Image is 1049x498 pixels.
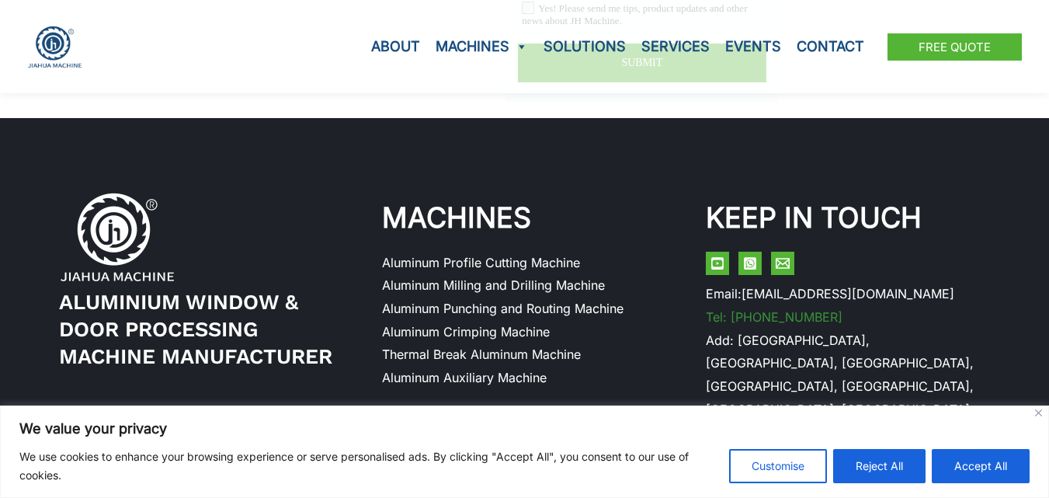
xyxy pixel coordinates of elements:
[59,192,344,371] aside: Footer Widget 1
[382,252,667,390] aside: Footer Widget 2
[729,449,827,483] button: Customise
[382,252,667,390] nav: 菜单
[382,324,550,340] a: Aluminum Crimping Machine
[706,283,991,421] nav: 菜单
[1035,409,1042,416] img: Close
[19,448,717,485] p: We use cookies to enhance your browsing experience or serve personalised ads. By clicking "Accept...
[27,26,82,68] img: JH Aluminium Window & Door Processing Machines
[706,283,991,421] aside: Footer Widget 3
[706,309,842,325] a: Tel: [PHONE_NUMBER]
[382,347,581,362] a: Thermal Break Aluminum Machine
[706,200,922,235] strong: KEEP IN TOUCH
[706,286,954,301] a: Email:[EMAIL_ADDRESS][DOMAIN_NAME]
[833,449,926,483] button: Reject All
[382,277,605,293] a: Aluminum Milling and Drilling Machine
[706,333,974,417] a: Add: [GEOGRAPHIC_DATA], [GEOGRAPHIC_DATA], [GEOGRAPHIC_DATA], [GEOGRAPHIC_DATA], [GEOGRAPHIC_DATA...
[59,289,344,371] h3: Aluminium Window & Door Processing Machine Manufacturer
[706,252,729,275] a: YouTube
[932,449,1030,483] button: Accept All
[382,301,623,316] a: Aluminum Punching and Routing Machine
[382,370,547,385] a: Aluminum Auxiliary Machine
[887,33,1022,61] a: Free Quote
[19,420,1030,438] p: We value your privacy
[738,252,762,275] a: WhatsApp
[382,255,580,270] a: Aluminum Profile Cutting Machine
[382,200,531,235] strong: MACHINES
[771,252,794,275] a: Email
